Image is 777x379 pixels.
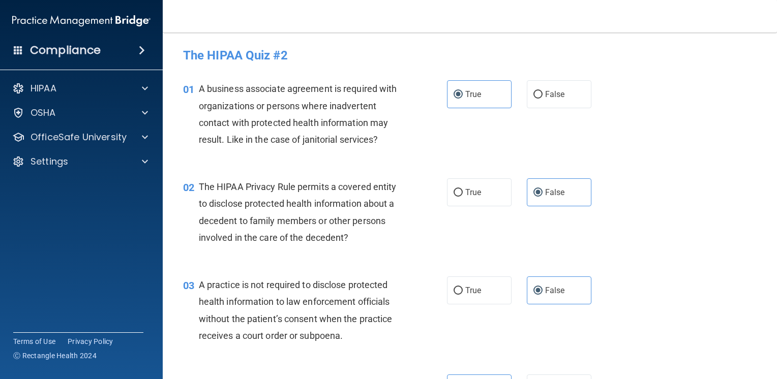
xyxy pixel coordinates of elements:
[199,279,393,341] span: A practice is not required to disclose protected health information to law enforcement officials ...
[31,107,56,119] p: OSHA
[183,49,757,62] h4: The HIPAA Quiz #2
[12,155,148,168] a: Settings
[454,287,463,295] input: True
[13,351,97,361] span: Ⓒ Rectangle Health 2024
[30,43,101,57] h4: Compliance
[465,89,481,99] span: True
[545,187,565,197] span: False
[533,91,543,99] input: False
[68,336,113,346] a: Privacy Policy
[533,189,543,197] input: False
[199,181,397,243] span: The HIPAA Privacy Rule permits a covered entity to disclose protected health information about a ...
[12,131,148,143] a: OfficeSafe University
[31,131,127,143] p: OfficeSafe University
[183,181,194,194] span: 02
[12,82,148,94] a: HIPAA
[545,89,565,99] span: False
[183,279,194,292] span: 03
[31,155,68,168] p: Settings
[545,286,565,295] span: False
[465,187,481,197] span: True
[31,82,56,94] p: HIPAA
[465,286,481,295] span: True
[454,91,463,99] input: True
[12,107,148,119] a: OSHA
[199,83,397,145] span: A business associate agreement is required with organizations or persons where inadvertent contac...
[183,83,194,96] span: 01
[533,287,543,295] input: False
[12,11,151,31] img: PMB logo
[13,336,55,346] a: Terms of Use
[454,189,463,197] input: True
